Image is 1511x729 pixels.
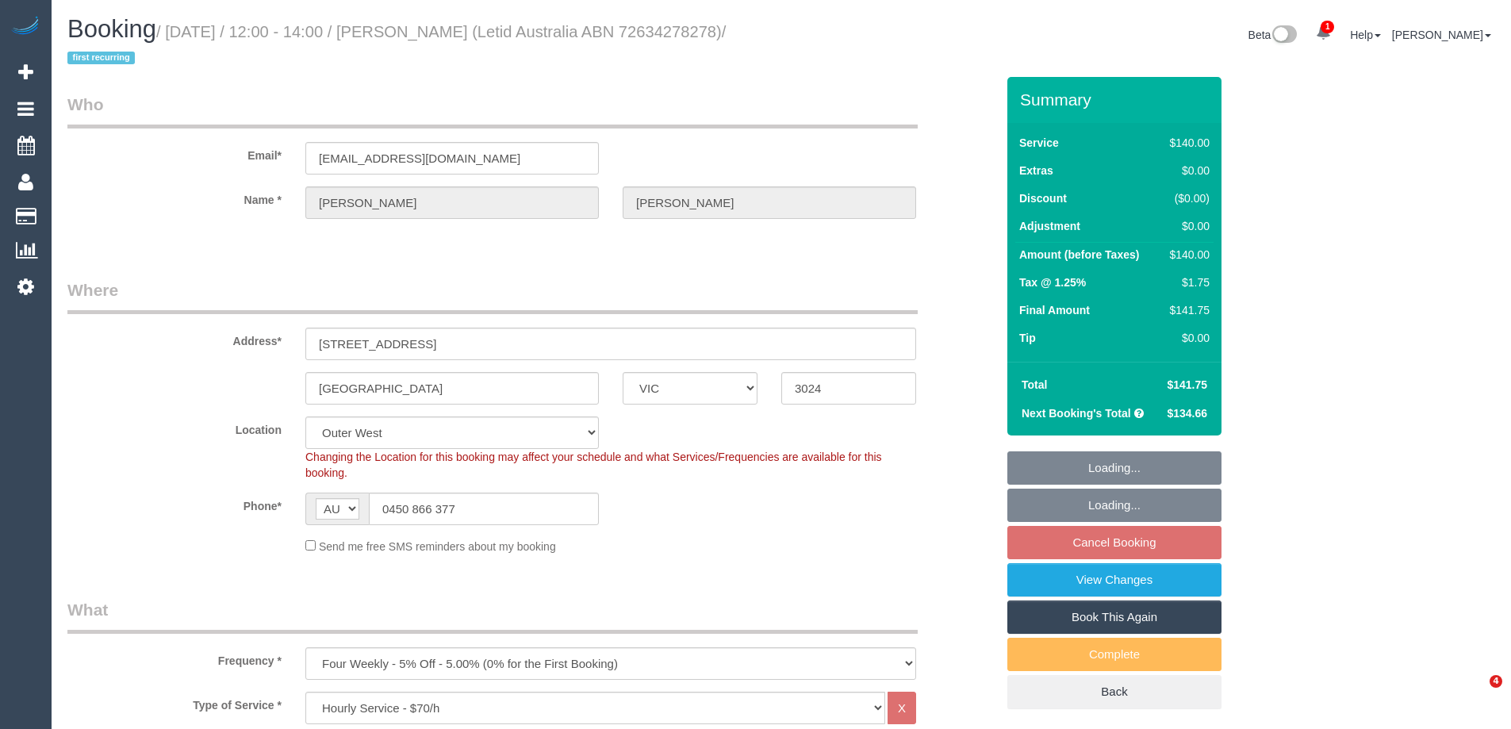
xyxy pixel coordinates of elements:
[56,493,293,514] label: Phone*
[1007,600,1221,634] a: Book This Again
[1022,378,1047,391] strong: Total
[1167,378,1207,391] span: $141.75
[1164,163,1210,178] div: $0.00
[56,186,293,208] label: Name *
[1019,247,1139,263] label: Amount (before Taxes)
[1164,274,1210,290] div: $1.75
[305,142,599,175] input: Email*
[1248,29,1298,41] a: Beta
[1167,407,1207,420] span: $134.66
[1022,407,1131,420] strong: Next Booking's Total
[1007,563,1221,597] a: View Changes
[10,16,41,38] img: Automaid Logo
[1321,21,1334,33] span: 1
[67,52,135,64] span: first recurring
[305,372,599,405] input: Suburb*
[56,328,293,349] label: Address*
[1490,675,1502,688] span: 4
[1392,29,1491,41] a: [PERSON_NAME]
[319,540,556,553] span: Send me free SMS reminders about my booking
[1164,247,1210,263] div: $140.00
[67,15,156,43] span: Booking
[1019,135,1059,151] label: Service
[56,142,293,163] label: Email*
[56,647,293,669] label: Frequency *
[1308,16,1339,51] a: 1
[305,186,599,219] input: First Name*
[305,451,882,479] span: Changing the Location for this booking may affect your schedule and what Services/Frequencies are...
[1019,190,1067,206] label: Discount
[56,692,293,713] label: Type of Service *
[1271,25,1297,46] img: New interface
[1164,330,1210,346] div: $0.00
[67,278,918,314] legend: Where
[1164,302,1210,318] div: $141.75
[67,23,726,67] small: / [DATE] / 12:00 - 14:00 / [PERSON_NAME] (Letid Australia ABN 72634278278)
[1019,302,1090,318] label: Final Amount
[369,493,599,525] input: Phone*
[1019,218,1080,234] label: Adjustment
[56,416,293,438] label: Location
[781,372,916,405] input: Post Code*
[1350,29,1381,41] a: Help
[1019,330,1036,346] label: Tip
[1164,135,1210,151] div: $140.00
[623,186,916,219] input: Last Name*
[67,93,918,129] legend: Who
[1019,274,1086,290] label: Tax @ 1.25%
[1019,163,1053,178] label: Extras
[1164,218,1210,234] div: $0.00
[1457,675,1495,713] iframe: Intercom live chat
[1164,190,1210,206] div: ($0.00)
[1020,90,1214,109] h3: Summary
[67,598,918,634] legend: What
[1007,675,1221,708] a: Back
